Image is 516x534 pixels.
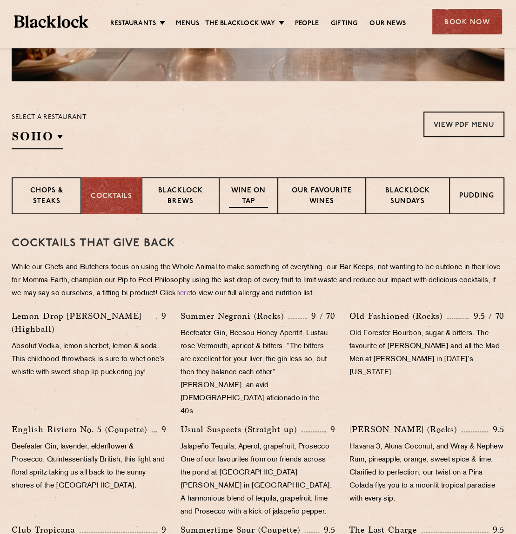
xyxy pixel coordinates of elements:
p: Blacklock Brews [152,186,209,208]
a: The Blacklock Way [205,19,275,29]
p: 9 [157,310,167,322]
div: Book Now [432,9,502,34]
h3: Cocktails That Give Back [12,237,504,250]
a: People [295,19,319,29]
p: 9.5 [488,423,505,435]
p: Cocktails [91,191,132,202]
p: Usual Suspects (Straight up) [181,423,302,436]
a: Gifting [331,19,357,29]
p: Old Forester Bourbon, sugar & bitters. The favourite of [PERSON_NAME] and all the Mad Men at [PER... [349,327,504,379]
a: Menus [176,19,199,29]
p: 9.5 / 70 [469,310,504,322]
p: Havana 3, Aluna Coconut, and Wray & Nephew Rum, pineapple, orange, sweet spice & lime. Clarified ... [349,441,504,506]
p: Summer Negroni (Rocks) [181,310,288,323]
img: BL_Textured_Logo-footer-cropped.svg [14,15,88,28]
p: 9 / 70 [307,310,335,322]
p: Beefeater Gin, lavender, elderflower & Prosecco. Quintessentially British, this light and floral ... [12,441,167,493]
a: Our News [369,19,406,29]
p: Chops & Steaks [22,186,71,208]
p: Jalapeño Tequila, Aperol, grapefruit, Prosecco One of our favourites from our friends across the ... [181,441,335,519]
a: View PDF Menu [423,112,504,137]
p: Our favourite wines [288,186,356,208]
p: 9 [326,423,335,435]
p: Pudding [459,191,494,203]
p: 9 [157,423,167,435]
p: Old Fashioned (Rocks) [349,310,447,323]
a: here [176,290,190,297]
p: Lemon Drop [PERSON_NAME] (Highball) [12,310,156,336]
p: Blacklock Sundays [375,186,440,208]
p: [PERSON_NAME] (Rocks) [349,423,462,436]
p: English Riviera No. 5 (Coupette) [12,423,152,436]
a: Restaurants [110,19,156,29]
p: Wine on Tap [229,186,268,208]
h2: SOHO [12,128,63,149]
p: Select a restaurant [12,112,87,124]
p: While our Chefs and Butchers focus on using the Whole Animal to make something of everything, our... [12,261,504,300]
p: Absolut Vodka, lemon sherbet, lemon & soda. This childhood-throwback is sure to whet one’s whistl... [12,340,167,379]
p: Beefeater Gin, Beesou Honey Aperitif, Lustau rose Vermouth, apricot & bitters. “The bitters are e... [181,327,335,418]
